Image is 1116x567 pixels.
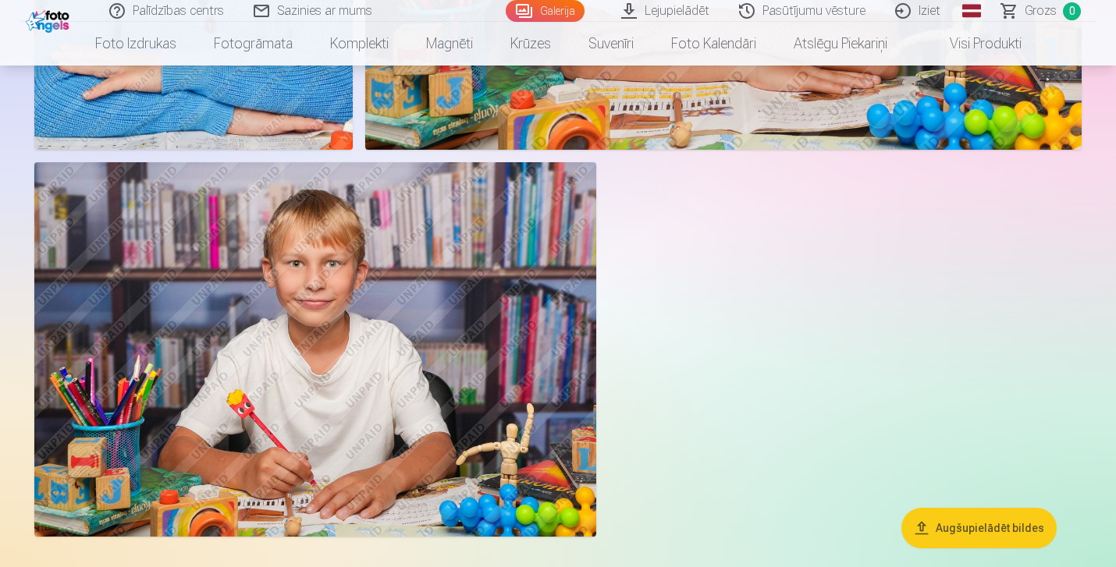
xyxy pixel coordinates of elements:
a: Magnēti [407,22,492,66]
a: Fotogrāmata [195,22,311,66]
a: Foto kalendāri [652,22,775,66]
a: Foto izdrukas [76,22,195,66]
a: Atslēgu piekariņi [775,22,906,66]
a: Komplekti [311,22,407,66]
img: /fa1 [26,6,73,33]
a: Suvenīri [570,22,652,66]
span: 0 [1063,2,1081,20]
a: Krūzes [492,22,570,66]
span: Grozs [1025,2,1057,20]
a: Visi produkti [906,22,1040,66]
button: Augšupielādēt bildes [901,508,1057,548]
